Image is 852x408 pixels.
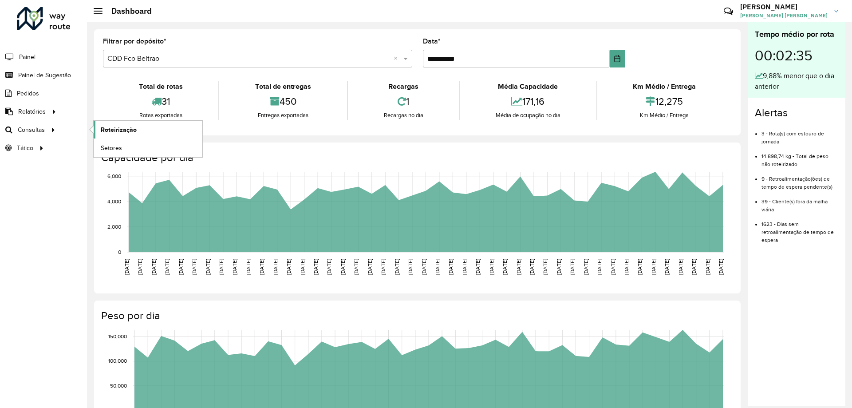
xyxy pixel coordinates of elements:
text: 100,000 [108,358,127,364]
text: [DATE] [205,259,211,275]
li: 1623 - Dias sem retroalimentação de tempo de espera [761,214,838,244]
text: [DATE] [569,259,575,275]
text: [DATE] [124,259,130,275]
text: [DATE] [421,259,427,275]
text: [DATE] [340,259,346,275]
text: [DATE] [556,259,562,275]
div: 171,16 [462,92,594,111]
div: 1 [350,92,457,111]
span: Pedidos [17,89,39,98]
div: Média de ocupação no dia [462,111,594,120]
a: Contato Rápido [719,2,738,21]
text: [DATE] [475,259,481,275]
text: [DATE] [300,259,305,275]
text: [DATE] [191,259,197,275]
button: Choose Date [610,50,625,67]
span: Painel [19,52,35,62]
text: [DATE] [678,259,683,275]
text: 0 [118,249,121,255]
text: [DATE] [245,259,251,275]
li: 39 - Cliente(s) fora da malha viária [761,191,838,214]
text: [DATE] [259,259,264,275]
text: [DATE] [164,259,170,275]
text: [DATE] [610,259,616,275]
text: [DATE] [178,259,184,275]
label: Filtrar por depósito [103,36,166,47]
label: Data [423,36,441,47]
text: 6,000 [107,173,121,179]
text: [DATE] [461,259,467,275]
text: [DATE] [313,259,319,275]
span: Roteirização [101,125,137,135]
text: [DATE] [272,259,278,275]
div: 9,88% menor que o dia anterior [755,71,838,92]
text: 50,000 [110,383,127,388]
h3: [PERSON_NAME] [740,3,828,11]
text: [DATE] [232,259,237,275]
span: [PERSON_NAME] [PERSON_NAME] [740,12,828,20]
span: Relatórios [18,107,46,116]
h2: Dashboard [103,6,152,16]
span: Clear all [394,53,401,64]
text: [DATE] [651,259,656,275]
text: 4,000 [107,198,121,204]
text: [DATE] [326,259,332,275]
div: 00:02:35 [755,40,838,71]
text: [DATE] [516,259,521,275]
text: [DATE] [623,259,629,275]
text: [DATE] [353,259,359,275]
span: Tático [17,143,33,153]
div: Recargas [350,81,457,92]
text: [DATE] [637,259,643,275]
span: Painel de Sugestão [18,71,71,80]
div: 12,275 [600,92,730,111]
div: Km Médio / Entrega [600,111,730,120]
text: [DATE] [218,259,224,275]
text: [DATE] [502,259,508,275]
div: Média Capacidade [462,81,594,92]
text: [DATE] [367,259,373,275]
div: 450 [221,92,344,111]
text: [DATE] [691,259,697,275]
text: [DATE] [286,259,292,275]
h4: Capacidade por dia [101,151,732,164]
text: [DATE] [596,259,602,275]
text: [DATE] [407,259,413,275]
a: Setores [94,139,202,157]
text: 2,000 [107,224,121,230]
h4: Peso por dia [101,309,732,322]
text: [DATE] [434,259,440,275]
div: Total de entregas [221,81,344,92]
div: 31 [105,92,216,111]
div: Km Médio / Entrega [600,81,730,92]
text: [DATE] [380,259,386,275]
span: Consultas [18,125,45,135]
text: [DATE] [705,259,710,275]
li: 9 - Retroalimentação(ões) de tempo de espera pendente(s) [761,168,838,191]
text: [DATE] [583,259,589,275]
text: [DATE] [718,259,724,275]
text: [DATE] [542,259,548,275]
text: [DATE] [489,259,494,275]
text: [DATE] [137,259,143,275]
div: Rotas exportadas [105,111,216,120]
text: [DATE] [448,259,454,275]
text: [DATE] [151,259,157,275]
text: [DATE] [664,259,670,275]
text: [DATE] [394,259,400,275]
div: Entregas exportadas [221,111,344,120]
h4: Alertas [755,107,838,119]
li: 14.898,74 kg - Total de peso não roteirizado [761,146,838,168]
div: Recargas no dia [350,111,457,120]
text: [DATE] [529,259,535,275]
span: Setores [101,143,122,153]
a: Roteirização [94,121,202,139]
div: Total de rotas [105,81,216,92]
div: Tempo médio por rota [755,28,838,40]
text: 150,000 [108,334,127,340]
li: 3 - Rota(s) com estouro de jornada [761,123,838,146]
